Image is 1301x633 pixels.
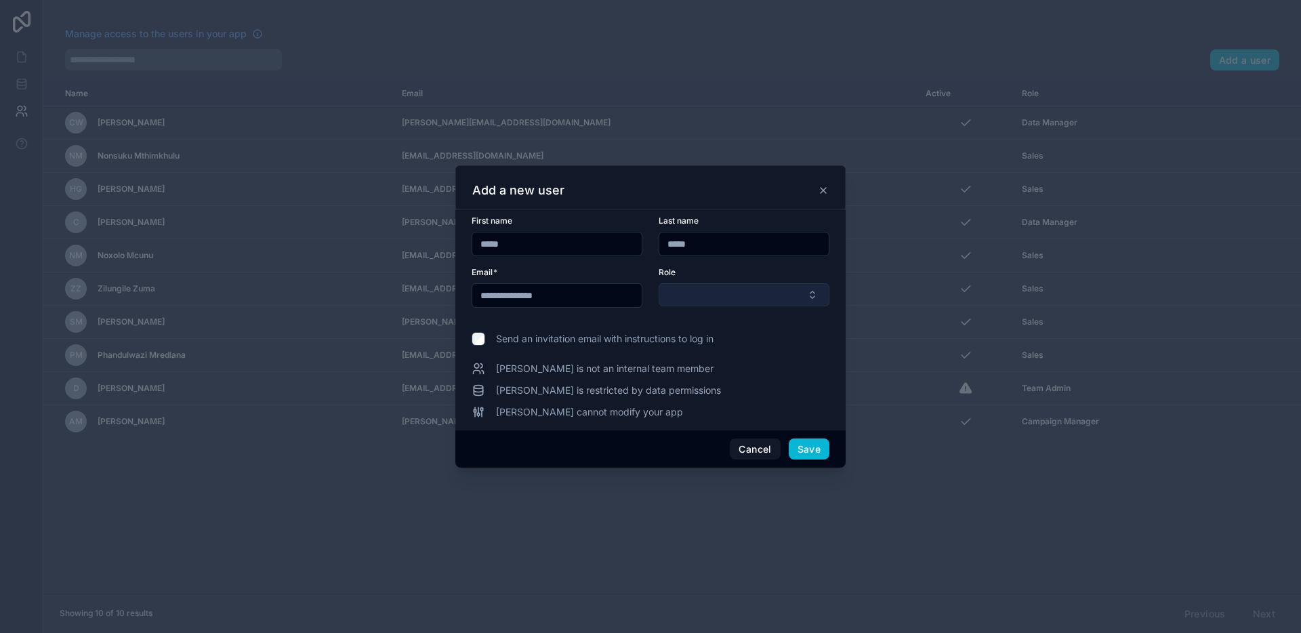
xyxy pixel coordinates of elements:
span: First name [472,216,512,226]
h3: Add a new user [472,182,564,199]
span: [PERSON_NAME] is restricted by data permissions [496,384,721,397]
button: Cancel [730,438,780,460]
span: [PERSON_NAME] is not an internal team member [496,362,714,375]
span: [PERSON_NAME] cannot modify your app [496,405,683,419]
span: Email [472,267,493,277]
span: Role [659,267,676,277]
span: Send an invitation email with instructions to log in [496,332,714,346]
button: Save [789,438,829,460]
button: Select Button [659,283,829,306]
span: Last name [659,216,699,226]
input: Send an invitation email with instructions to log in [472,332,485,346]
